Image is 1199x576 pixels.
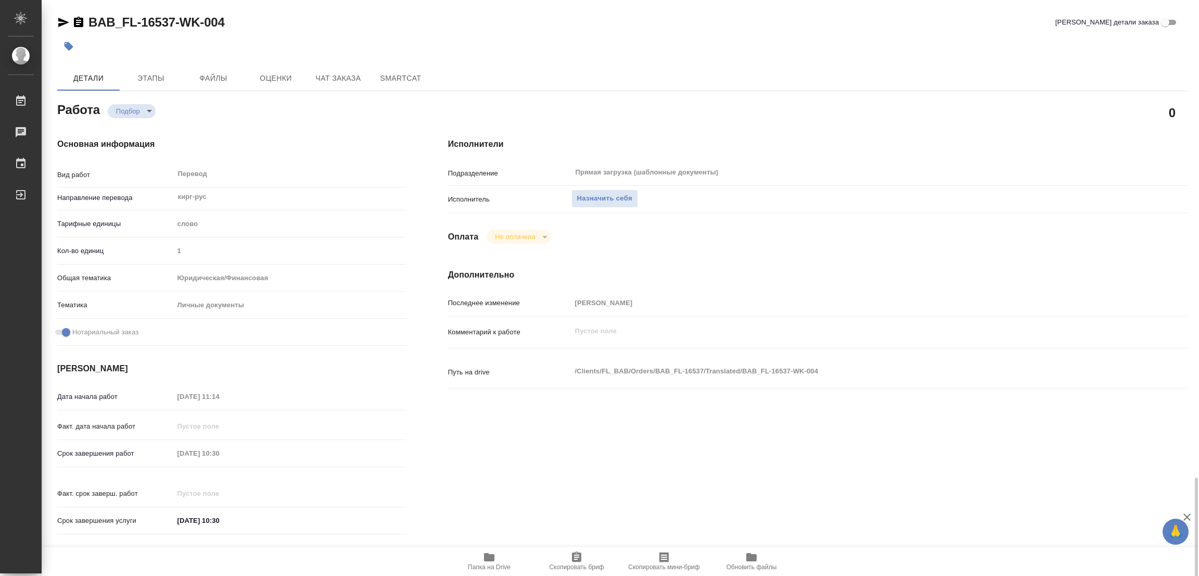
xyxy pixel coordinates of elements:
span: Этапы [126,72,176,85]
textarea: /Clients/FL_BAB/Orders/BAB_FL-16537/Translated/BAB_FL-16537-WK-004 [571,362,1126,380]
button: Подбор [113,107,143,116]
h4: Основная информация [57,138,406,151]
button: Скопировать ссылку для ЯМессенджера [57,16,70,29]
span: Нотариальный заказ [72,327,138,337]
p: Дата начала работ [57,392,174,402]
h2: Работа [57,99,100,118]
input: Пустое поле [174,486,265,501]
span: [PERSON_NAME] детали заказа [1055,17,1159,28]
div: Юридическая/Финансовая [174,269,406,287]
input: Пустое поле [174,243,406,258]
span: Назначить себя [577,193,632,205]
button: Не оплачена [492,232,538,241]
span: 🙏 [1167,521,1184,543]
p: Последнее изменение [448,298,571,308]
div: Подбор [487,230,551,244]
h4: Исполнители [448,138,1188,151]
h4: [PERSON_NAME] [57,362,406,375]
span: Оценки [251,72,301,85]
span: Папка на Drive [468,564,511,571]
button: Назначить себя [571,190,638,208]
div: Подбор [108,104,156,118]
p: Общая тематика [57,273,174,283]
button: Папка на Drive [445,547,533,576]
button: Скопировать мини-бриф [620,547,708,576]
input: Пустое поле [174,446,265,461]
button: 🙏 [1163,519,1189,545]
input: Пустое поле [174,419,265,434]
p: Исполнитель [448,194,571,205]
h4: Оплата [448,231,479,243]
h4: Дополнительно [448,269,1188,281]
p: Вид работ [57,170,174,180]
p: Срок завершения работ [57,448,174,459]
span: Обновить файлы [726,564,777,571]
p: Факт. срок заверш. работ [57,489,174,499]
input: ✎ Введи что-нибудь [174,513,265,528]
p: Подразделение [448,168,571,179]
p: Направление перевода [57,193,174,203]
span: SmartCat [376,72,426,85]
p: Комментарий к работе [448,327,571,337]
h2: 0 [1169,104,1176,121]
span: Файлы [188,72,238,85]
button: Обновить файлы [708,547,795,576]
p: Тематика [57,300,174,310]
a: BAB_FL-16537-WK-004 [88,15,225,29]
button: Скопировать ссылку [72,16,85,29]
span: Чат заказа [313,72,363,85]
p: Путь на drive [448,367,571,378]
div: слово [174,215,406,233]
input: Пустое поле [571,295,1126,310]
div: Личные документы [174,296,406,314]
span: Скопировать бриф [549,564,604,571]
button: Скопировать бриф [533,547,620,576]
input: Пустое поле [174,389,265,404]
span: Детали [63,72,113,85]
p: Факт. дата начала работ [57,421,174,432]
p: Кол-во единиц [57,246,174,256]
span: Скопировать мини-бриф [628,564,699,571]
button: Добавить тэг [57,35,80,58]
p: Тарифные единицы [57,219,174,229]
p: Срок завершения услуги [57,516,174,526]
